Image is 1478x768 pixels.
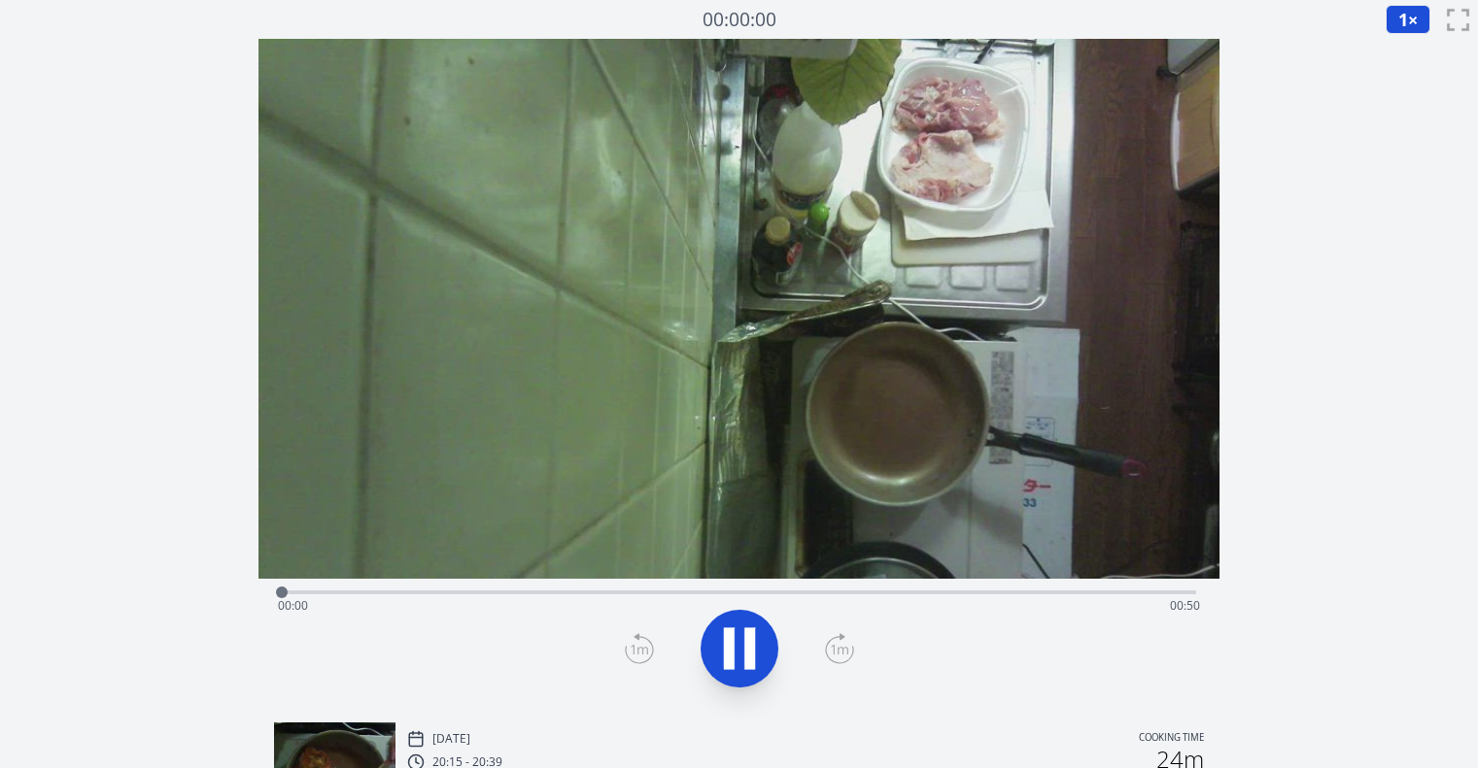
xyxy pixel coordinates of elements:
a: 00:00:00 [703,6,776,34]
button: 1× [1386,5,1430,34]
span: 1 [1398,8,1408,31]
p: Cooking time [1139,730,1204,748]
p: [DATE] [432,731,470,747]
span: 00:50 [1170,597,1200,614]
